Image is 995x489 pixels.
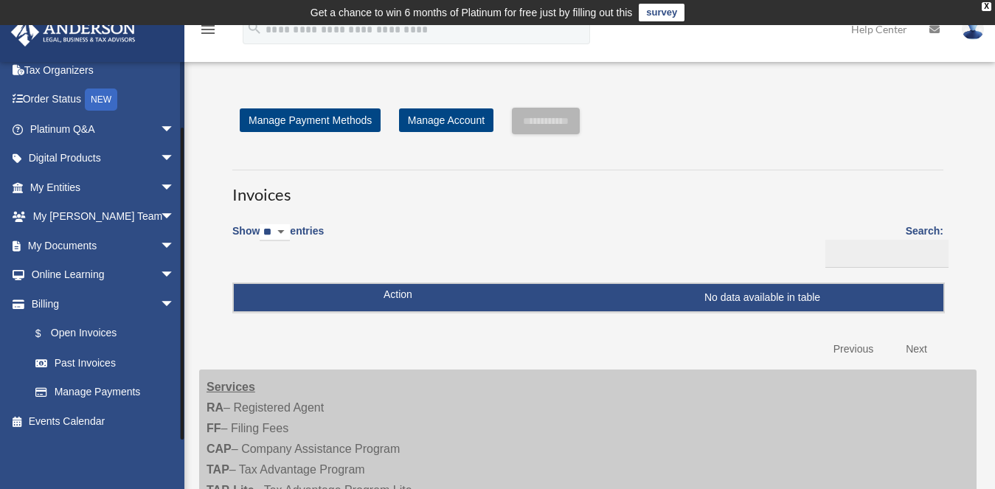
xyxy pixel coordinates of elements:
a: $Open Invoices [21,319,182,349]
span: arrow_drop_down [160,114,190,145]
div: NEW [85,89,117,111]
a: My Documentsarrow_drop_down [10,231,197,260]
img: User Pic [962,18,984,40]
strong: RA [207,401,223,414]
a: Manage Account [399,108,493,132]
input: Search: [825,240,949,268]
a: survey [639,4,684,21]
h3: Invoices [232,170,943,207]
a: Manage Payments [21,378,190,407]
a: Digital Productsarrow_drop_down [10,144,197,173]
i: menu [199,21,217,38]
td: No data available in table [234,284,943,312]
a: menu [199,26,217,38]
strong: FF [207,422,221,434]
select: Showentries [260,224,290,241]
a: My Entitiesarrow_drop_down [10,173,197,202]
span: arrow_drop_down [160,173,190,203]
strong: CAP [207,443,232,455]
strong: TAP [207,463,229,476]
a: Manage Payment Methods [240,108,381,132]
strong: Services [207,381,255,393]
label: Search: [820,222,943,268]
div: close [982,2,991,11]
a: Tax Organizers [10,55,197,85]
a: Events Calendar [10,406,197,436]
span: arrow_drop_down [160,260,190,291]
a: My [PERSON_NAME] Teamarrow_drop_down [10,202,197,232]
a: Online Learningarrow_drop_down [10,260,197,290]
div: Get a chance to win 6 months of Platinum for free just by filling out this [311,4,633,21]
span: arrow_drop_down [160,144,190,174]
img: Anderson Advisors Platinum Portal [7,18,140,46]
label: Show entries [232,222,324,256]
span: $ [44,325,51,343]
a: Past Invoices [21,348,190,378]
a: Previous [822,334,884,364]
a: Order StatusNEW [10,85,197,115]
span: arrow_drop_down [160,231,190,261]
span: arrow_drop_down [160,289,190,319]
span: arrow_drop_down [160,202,190,232]
a: Billingarrow_drop_down [10,289,190,319]
i: search [246,20,263,36]
a: Platinum Q&Aarrow_drop_down [10,114,197,144]
a: Next [895,334,938,364]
